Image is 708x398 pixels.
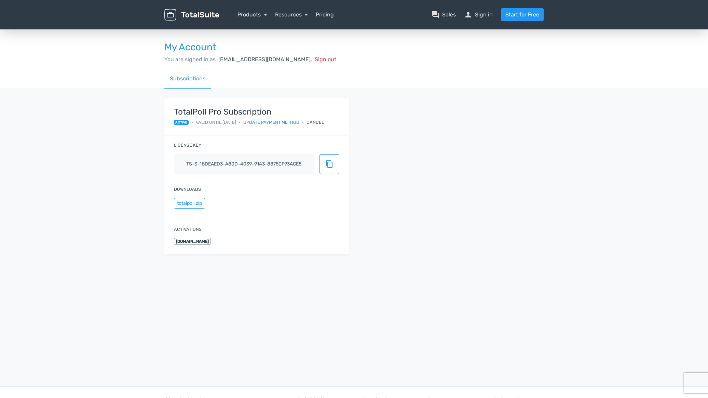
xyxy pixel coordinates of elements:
[464,11,472,19] span: person
[174,186,201,193] label: Downloads
[319,154,339,174] button: content_copy
[325,160,333,168] span: content_copy
[431,11,439,19] span: question_answer
[196,119,236,125] span: Valid until [DATE]
[315,56,336,63] span: Sign out
[431,11,456,19] a: question_answerSales
[501,8,544,21] a: Start for Free
[302,119,304,125] span: •
[174,142,201,148] label: License key
[237,11,267,18] a: Products
[316,11,334,19] a: Pricing
[239,119,241,125] span: •
[174,120,189,125] span: active
[174,198,205,209] button: totalpoll.zip
[275,11,308,18] a: Resources
[164,69,211,89] a: Subscriptions
[174,226,202,233] label: Activations
[218,56,312,63] span: [EMAIL_ADDRESS][DOMAIN_NAME],
[174,238,211,245] span: [DOMAIN_NAME]
[243,119,299,125] a: Update payment method
[164,9,219,21] img: TotalSuite for WordPress
[307,119,324,125] div: Cancel
[464,11,493,19] a: personSign in
[174,107,324,116] strong: TotalPoll Pro Subscription
[191,119,193,125] span: •
[164,56,216,63] span: You are signed in as
[164,42,544,53] h3: My Account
